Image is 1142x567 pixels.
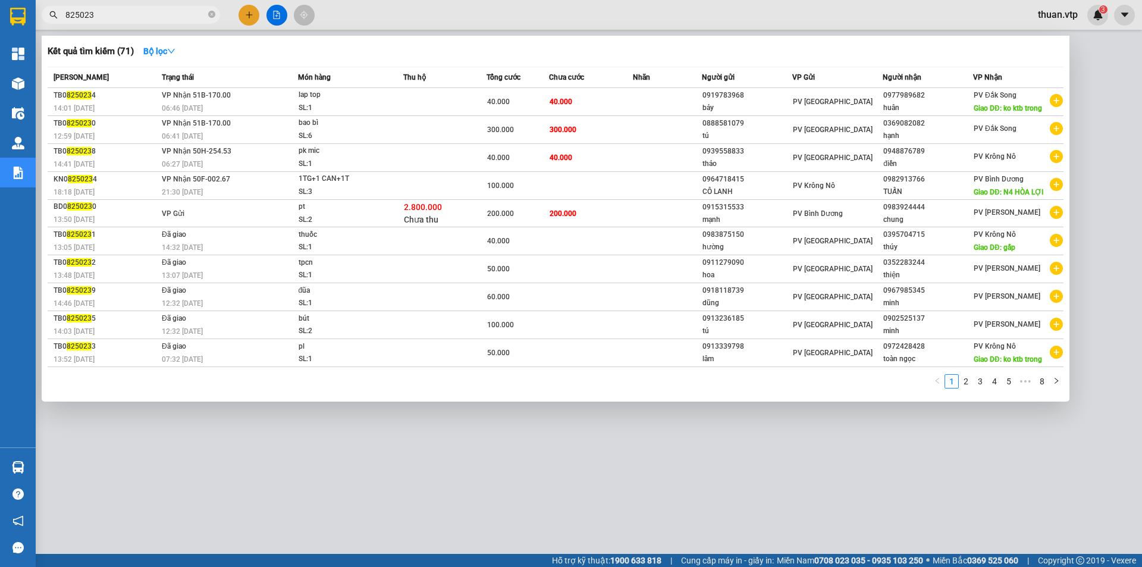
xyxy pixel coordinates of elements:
[162,160,203,168] span: 06:27 [DATE]
[883,297,972,309] div: minh
[162,327,203,336] span: 12:32 [DATE]
[48,45,134,58] h3: Kết quả tìm kiếm ( 71 )
[974,342,1016,350] span: PV Krông Nô
[167,47,175,55] span: down
[12,488,24,500] span: question-circle
[67,91,92,99] span: 825023
[12,461,24,474] img: warehouse-icon
[1050,234,1063,247] span: plus-circle
[633,73,650,82] span: Nhãn
[299,117,388,130] div: bao bì
[702,201,792,214] div: 0915315533
[162,299,203,308] span: 12:32 [DATE]
[550,98,572,106] span: 40.000
[54,160,95,168] span: 14:41 [DATE]
[792,73,815,82] span: VP Gửi
[299,241,388,254] div: SL: 1
[162,342,186,350] span: Đã giao
[1049,374,1063,389] li: Next Page
[162,104,203,112] span: 06:46 [DATE]
[134,42,185,61] button: Bộ lọcdown
[67,342,92,350] span: 825023
[67,147,92,155] span: 825023
[702,214,792,226] div: mạnh
[487,209,514,218] span: 200.000
[702,158,792,170] div: thảo
[1050,318,1063,331] span: plus-circle
[67,258,92,267] span: 825023
[974,375,987,388] a: 3
[702,325,792,337] div: tú
[299,173,388,186] div: 1TG+1 CAN+1T
[54,340,158,353] div: TB0 3
[1050,290,1063,303] span: plus-circle
[54,132,95,140] span: 12:59 [DATE]
[54,73,109,82] span: [PERSON_NAME]
[162,175,230,183] span: VP Nhận 50F-002.67
[299,201,388,214] div: pt
[299,256,388,270] div: tpcn
[1016,374,1035,389] span: •••
[883,102,972,114] div: huân
[162,132,203,140] span: 06:41 [DATE]
[793,293,873,301] span: PV [GEOGRAPHIC_DATA]
[974,104,1042,112] span: Giao DĐ: ko ktb trong
[974,355,1042,364] span: Giao DĐ: ko ktb trong
[299,145,388,158] div: pk mic
[1050,206,1063,219] span: plus-circle
[299,186,388,199] div: SL: 3
[487,293,510,301] span: 60.000
[162,188,203,196] span: 21:30 [DATE]
[299,325,388,338] div: SL: 2
[487,265,510,273] span: 50.000
[1050,346,1063,359] span: plus-circle
[883,73,921,82] span: Người nhận
[162,73,194,82] span: Trạng thái
[487,181,514,190] span: 100.000
[299,89,388,102] div: lap top
[67,119,92,127] span: 825023
[1049,374,1063,389] button: right
[974,188,1043,196] span: Giao DĐ: N4 HÒA LỢI
[54,201,158,213] div: BD0 0
[974,292,1040,300] span: PV [PERSON_NAME]
[550,154,572,162] span: 40.000
[883,214,972,226] div: chung
[67,314,92,322] span: 825023
[883,145,972,158] div: 0948876789
[702,284,792,297] div: 0918118739
[549,73,584,82] span: Chưa cước
[974,124,1016,133] span: PV Đắk Song
[162,243,203,252] span: 14:32 [DATE]
[54,173,158,186] div: KN0 4
[487,98,510,106] span: 40.000
[702,117,792,130] div: 0888581079
[67,286,92,295] span: 825023
[793,126,873,134] span: PV [GEOGRAPHIC_DATA]
[793,237,873,245] span: PV [GEOGRAPHIC_DATA]
[883,284,972,297] div: 0967985345
[974,175,1024,183] span: PV Bình Dương
[54,355,95,364] span: 13:52 [DATE]
[12,107,24,120] img: warehouse-icon
[702,173,792,186] div: 0964718415
[299,284,388,297] div: đũa
[1002,375,1015,388] a: 5
[404,215,438,224] span: Chưa thu
[299,312,388,325] div: bút
[883,325,972,337] div: minh
[974,264,1040,272] span: PV [PERSON_NAME]
[987,374,1002,389] li: 4
[550,209,576,218] span: 200.000
[12,137,24,149] img: warehouse-icon
[793,209,843,218] span: PV Bình Dương
[883,201,972,214] div: 0983924444
[793,265,873,273] span: PV [GEOGRAPHIC_DATA]
[702,256,792,269] div: 0911279090
[974,243,1015,252] span: Giao DĐ: gấp
[883,228,972,241] div: 0395704715
[883,353,972,365] div: toàn ngọc
[702,228,792,241] div: 0983875150
[299,228,388,242] div: thuốc
[1036,375,1049,388] a: 8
